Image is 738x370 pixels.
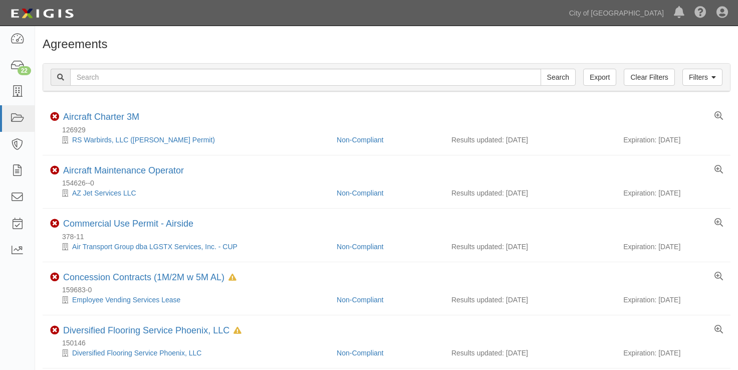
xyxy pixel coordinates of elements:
[694,7,706,19] i: Help Center - Complianz
[50,295,329,305] div: Employee Vending Services Lease
[50,166,59,175] i: Non-Compliant
[623,295,723,305] div: Expiration: [DATE]
[72,136,215,144] a: RS Warbirds, LLC ([PERSON_NAME] Permit)
[623,242,723,252] div: Expiration: [DATE]
[337,349,383,357] a: Non-Compliant
[451,188,608,198] div: Results updated: [DATE]
[72,189,136,197] a: AZ Jet Services LLC
[63,272,224,282] a: Concession Contracts (1M/2M w 5M AL)
[228,274,236,281] i: In Default since 06/27/2025
[714,272,723,281] a: View results summary
[63,219,193,230] div: Commercial Use Permit - Airside
[63,325,229,335] a: Diversified Flooring Service Phoenix, LLC
[623,135,723,145] div: Expiration: [DATE]
[50,135,329,145] div: RS Warbirds, LLC (DV SASO Permit)
[583,69,616,86] a: Export
[63,112,139,122] a: Aircraft Charter 3M
[714,112,723,121] a: View results summary
[50,188,329,198] div: AZ Jet Services LLC
[50,242,329,252] div: Air Transport Group dba LGSTX Services, Inc. - CUP
[63,219,193,229] a: Commercial Use Permit - Airside
[63,112,139,123] div: Aircraft Charter 3M
[72,243,237,251] a: Air Transport Group dba LGSTX Services, Inc. - CUP
[682,69,722,86] a: Filters
[63,325,241,336] div: Diversified Flooring Service Phoenix, LLC
[43,38,730,51] h1: Agreements
[451,295,608,305] div: Results updated: [DATE]
[50,125,730,135] div: 126929
[50,326,59,335] i: Non-Compliant
[337,189,383,197] a: Non-Compliant
[714,165,723,174] a: View results summary
[50,178,730,188] div: 154626--0
[18,66,31,75] div: 22
[337,243,383,251] a: Non-Compliant
[8,5,77,23] img: logo-5460c22ac91f19d4615b14bd174203de0afe785f0fc80cf4dbbc73dc1793850b.png
[50,112,59,121] i: Non-Compliant
[50,219,59,228] i: Non-Compliant
[63,165,184,176] div: Aircraft Maintenance Operator
[337,136,383,144] a: Non-Compliant
[451,242,608,252] div: Results updated: [DATE]
[714,325,723,334] a: View results summary
[63,165,184,175] a: Aircraft Maintenance Operator
[50,232,730,242] div: 378-11
[624,69,674,86] a: Clear Filters
[451,135,608,145] div: Results updated: [DATE]
[451,348,608,358] div: Results updated: [DATE]
[623,348,723,358] div: Expiration: [DATE]
[50,273,59,282] i: Non-Compliant
[233,327,241,334] i: In Default since 11/26/2024
[72,296,180,304] a: Employee Vending Services Lease
[337,296,383,304] a: Non-Compliant
[50,285,730,295] div: 159683-0
[714,219,723,228] a: View results summary
[541,69,576,86] input: Search
[50,348,329,358] div: Diversified Flooring Service Phoenix, LLC
[72,349,201,357] a: Diversified Flooring Service Phoenix, LLC
[50,338,730,348] div: 150146
[623,188,723,198] div: Expiration: [DATE]
[63,272,236,283] div: Concession Contracts (1M/2M w 5M AL)
[70,69,541,86] input: Search
[564,3,669,23] a: City of [GEOGRAPHIC_DATA]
